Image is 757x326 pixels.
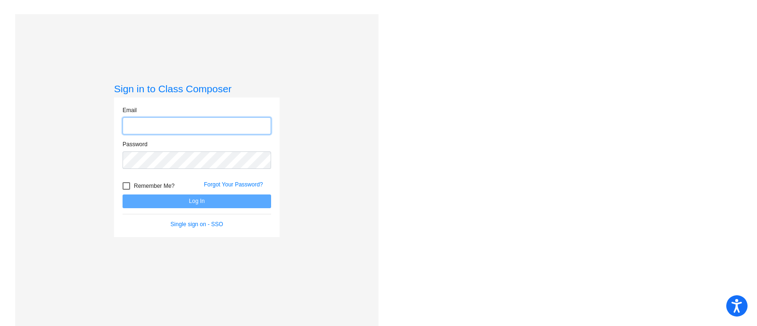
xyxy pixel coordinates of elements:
label: Password [123,140,148,149]
span: Remember Me? [134,180,175,192]
button: Log In [123,194,271,208]
a: Forgot Your Password? [204,181,263,188]
a: Single sign on - SSO [170,221,223,228]
h3: Sign in to Class Composer [114,83,280,95]
label: Email [123,106,137,115]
